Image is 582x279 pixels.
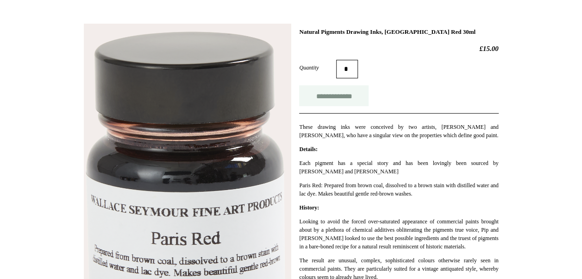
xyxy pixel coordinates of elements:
[299,159,498,176] p: Each pigment has a special story and has been lovingly been sourced by [PERSON_NAME] and [PERSON_...
[299,44,498,53] h2: £15.00
[299,181,498,198] p: Paris Red: Prepared from brown coal, dissolved to a brown stain with distilled water and lac dye....
[299,28,498,36] h1: Natural Pigments Drawing Inks, [GEOGRAPHIC_DATA] Red 30ml
[299,217,498,251] p: Looking to avoid the forced over-saturated appearance of commercial paints brought about by a ple...
[299,146,317,152] strong: Details:
[299,123,498,139] p: These drawing inks were conceived by two artists, [PERSON_NAME] and [PERSON_NAME], who have a sin...
[299,204,319,211] strong: History:
[299,63,336,72] label: Quantity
